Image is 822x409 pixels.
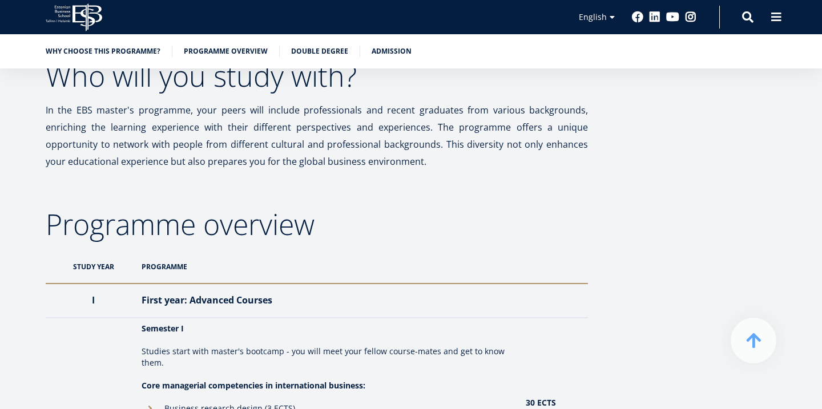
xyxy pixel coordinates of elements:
[632,11,643,23] a: Facebook
[136,284,520,318] th: First year: Advanced Courses
[46,284,136,318] th: I
[46,250,136,284] th: STUDY YEAR
[184,46,268,57] a: Programme overview
[142,380,365,391] strong: Core managerial competencies in international business:
[46,102,588,170] p: In the EBS master's programme, your peers will include professionals and recent graduates from va...
[46,62,588,90] h2: Who will you study with?
[46,210,588,238] h2: Programme overview
[666,11,679,23] a: Youtube
[3,159,10,167] input: MA in International Management
[142,346,514,368] p: Studies start with master's bootcamp - you will meet your fellow course-mates and get to know them.
[372,46,412,57] a: Admission
[13,159,126,169] span: MA in International Management
[649,11,660,23] a: Linkedin
[136,250,520,284] th: PROGRAMME
[271,1,308,11] span: Last Name
[526,397,556,408] strong: 30 ECTS
[142,323,184,334] strong: Semester I
[46,46,160,57] a: Why choose this programme?
[685,11,696,23] a: Instagram
[291,46,348,57] a: Double Degree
